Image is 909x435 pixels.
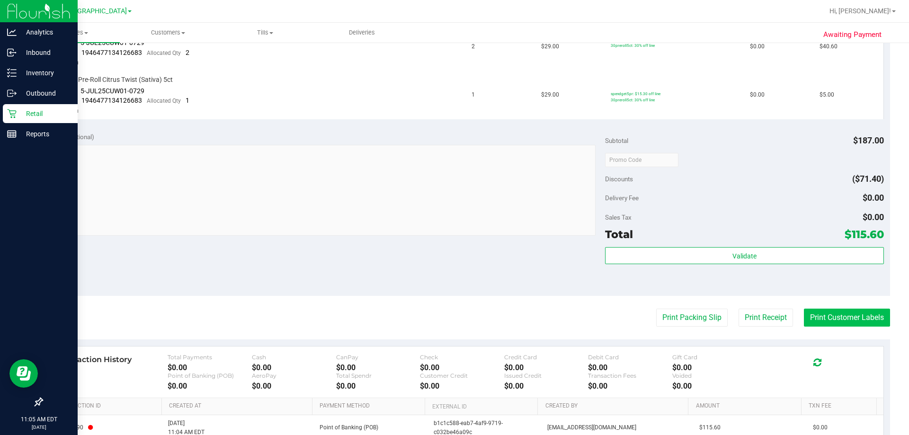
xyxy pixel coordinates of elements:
[7,48,17,57] inline-svg: Inbound
[336,382,420,391] div: $0.00
[420,354,504,361] div: Check
[732,252,757,260] span: Validate
[169,402,308,410] a: Created At
[504,382,588,391] div: $0.00
[750,90,765,99] span: $0.00
[9,359,38,388] iframe: Resource center
[17,128,73,140] p: Reports
[7,109,17,118] inline-svg: Retail
[829,7,891,15] span: Hi, [PERSON_NAME]!
[863,212,884,222] span: $0.00
[611,91,660,96] span: spendget5pr: $15.30 off line
[168,372,252,379] div: Point of Banking (POB)
[62,7,127,15] span: [GEOGRAPHIC_DATA]
[696,402,798,410] a: Amount
[588,382,672,391] div: $0.00
[17,67,73,79] p: Inventory
[168,363,252,372] div: $0.00
[541,42,559,51] span: $29.00
[699,423,721,432] span: $115.60
[547,423,636,432] span: [EMAIL_ADDRESS][DOMAIN_NAME]
[852,174,884,184] span: ($71.40)
[605,228,633,241] span: Total
[853,135,884,145] span: $187.00
[7,27,17,37] inline-svg: Analytics
[4,424,73,431] p: [DATE]
[656,309,728,327] button: Print Packing Slip
[541,90,559,99] span: $29.00
[313,23,410,43] a: Deliveries
[605,213,632,221] span: Sales Tax
[80,87,144,95] span: 5-JUL25CUW01-0729
[17,47,73,58] p: Inbound
[804,309,890,327] button: Print Customer Labels
[504,363,588,372] div: $0.00
[820,90,834,99] span: $5.00
[336,363,420,372] div: $0.00
[147,50,181,56] span: Allocated Qty
[120,28,216,37] span: Customers
[217,28,313,37] span: Tills
[611,43,655,48] span: 30preroll5ct: 30% off line
[472,90,475,99] span: 1
[739,309,793,327] button: Print Receipt
[672,354,757,361] div: Gift Card
[81,49,142,56] span: 1946477134126683
[336,354,420,361] div: CanPay
[17,108,73,119] p: Retail
[672,382,757,391] div: $0.00
[750,42,765,51] span: $0.00
[672,372,757,379] div: Voided
[672,363,757,372] div: $0.00
[420,382,504,391] div: $0.00
[320,423,378,432] span: Point of Banking (POB)
[336,372,420,379] div: Total Spendr
[252,354,336,361] div: Cash
[611,98,655,102] span: 30preroll5ct: 30% off line
[168,354,252,361] div: Total Payments
[217,23,314,43] a: Tills
[320,402,421,410] a: Payment Method
[472,42,475,51] span: 2
[147,98,181,104] span: Allocated Qty
[420,363,504,372] div: $0.00
[7,68,17,78] inline-svg: Inventory
[588,363,672,372] div: $0.00
[823,29,882,40] span: Awaiting Payment
[54,75,173,84] span: FT 0.5g Pre-Roll Citrus Twist (Sativa) 5ct
[336,28,388,37] span: Deliveries
[4,415,73,424] p: 11:05 AM EDT
[57,423,93,432] span: 11687590
[545,402,685,410] a: Created By
[588,372,672,379] div: Transaction Fees
[168,382,252,391] div: $0.00
[81,97,142,104] span: 1946477134126683
[186,97,189,104] span: 1
[605,137,628,144] span: Subtotal
[7,89,17,98] inline-svg: Outbound
[605,170,633,187] span: Discounts
[425,398,537,415] th: External ID
[252,382,336,391] div: $0.00
[588,354,672,361] div: Debit Card
[252,363,336,372] div: $0.00
[504,372,588,379] div: Issued Credit
[420,372,504,379] div: Customer Credit
[252,372,336,379] div: AeroPay
[17,88,73,99] p: Outbound
[504,354,588,361] div: Credit Card
[863,193,884,203] span: $0.00
[120,23,217,43] a: Customers
[605,194,639,202] span: Delivery Fee
[809,402,873,410] a: Txn Fee
[186,49,189,56] span: 2
[845,228,884,241] span: $115.60
[7,129,17,139] inline-svg: Reports
[813,423,828,432] span: $0.00
[605,153,678,167] input: Promo Code
[56,402,158,410] a: Transaction ID
[17,27,73,38] p: Analytics
[605,247,883,264] button: Validate
[820,42,838,51] span: $40.60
